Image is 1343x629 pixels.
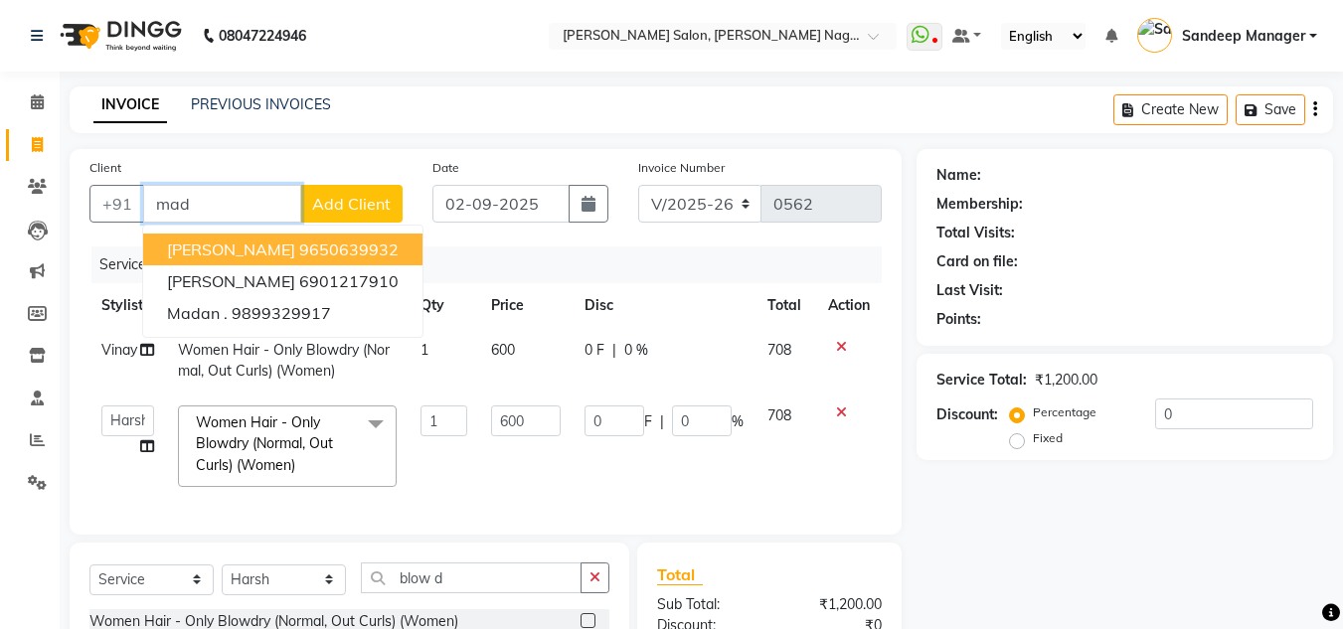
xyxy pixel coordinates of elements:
[191,95,331,113] a: PREVIOUS INVOICES
[101,341,137,359] span: Vinay
[585,340,604,361] span: 0 F
[660,411,664,432] span: |
[936,223,1015,243] div: Total Visits:
[143,185,301,223] input: Search by Name/Mobile/Email/Code
[816,283,882,328] th: Action
[657,564,703,585] span: Total
[491,341,515,359] span: 600
[936,309,981,330] div: Points:
[93,87,167,123] a: INVOICE
[167,303,228,323] span: Madan .
[612,340,616,361] span: |
[1182,26,1305,47] span: Sandeep Manager
[1035,370,1097,391] div: ₹1,200.00
[644,411,652,432] span: F
[638,159,725,177] label: Invoice Number
[642,594,769,615] div: Sub Total:
[409,283,480,328] th: Qty
[732,411,744,432] span: %
[1033,403,1096,421] label: Percentage
[178,341,390,380] span: Women Hair - Only Blowdry (Normal, Out Curls) (Women)
[196,413,333,474] span: Women Hair - Only Blowdry (Normal, Out Curls) (Women)
[300,185,403,223] button: Add Client
[936,194,1023,215] div: Membership:
[89,159,121,177] label: Client
[1236,94,1305,125] button: Save
[51,8,187,64] img: logo
[232,303,331,323] ngb-highlight: 9899329917
[936,280,1003,301] div: Last Visit:
[91,246,897,283] div: Services
[573,283,755,328] th: Disc
[769,594,897,615] div: ₹1,200.00
[89,283,166,328] th: Stylist
[432,159,459,177] label: Date
[936,165,981,186] div: Name:
[299,239,399,259] ngb-highlight: 9650639932
[936,251,1018,272] div: Card on file:
[299,271,399,291] ngb-highlight: 6901217910
[479,283,572,328] th: Price
[767,406,791,424] span: 708
[295,456,304,474] a: x
[1113,94,1228,125] button: Create New
[312,194,391,214] span: Add Client
[219,8,306,64] b: 08047224946
[936,404,998,425] div: Discount:
[1033,429,1063,447] label: Fixed
[936,370,1027,391] div: Service Total:
[167,271,295,291] span: [PERSON_NAME]
[755,283,816,328] th: Total
[167,239,295,259] span: [PERSON_NAME]
[361,562,582,593] input: Search or Scan
[624,340,648,361] span: 0 %
[89,185,145,223] button: +91
[420,341,428,359] span: 1
[767,341,791,359] span: 708
[1137,18,1172,53] img: Sandeep Manager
